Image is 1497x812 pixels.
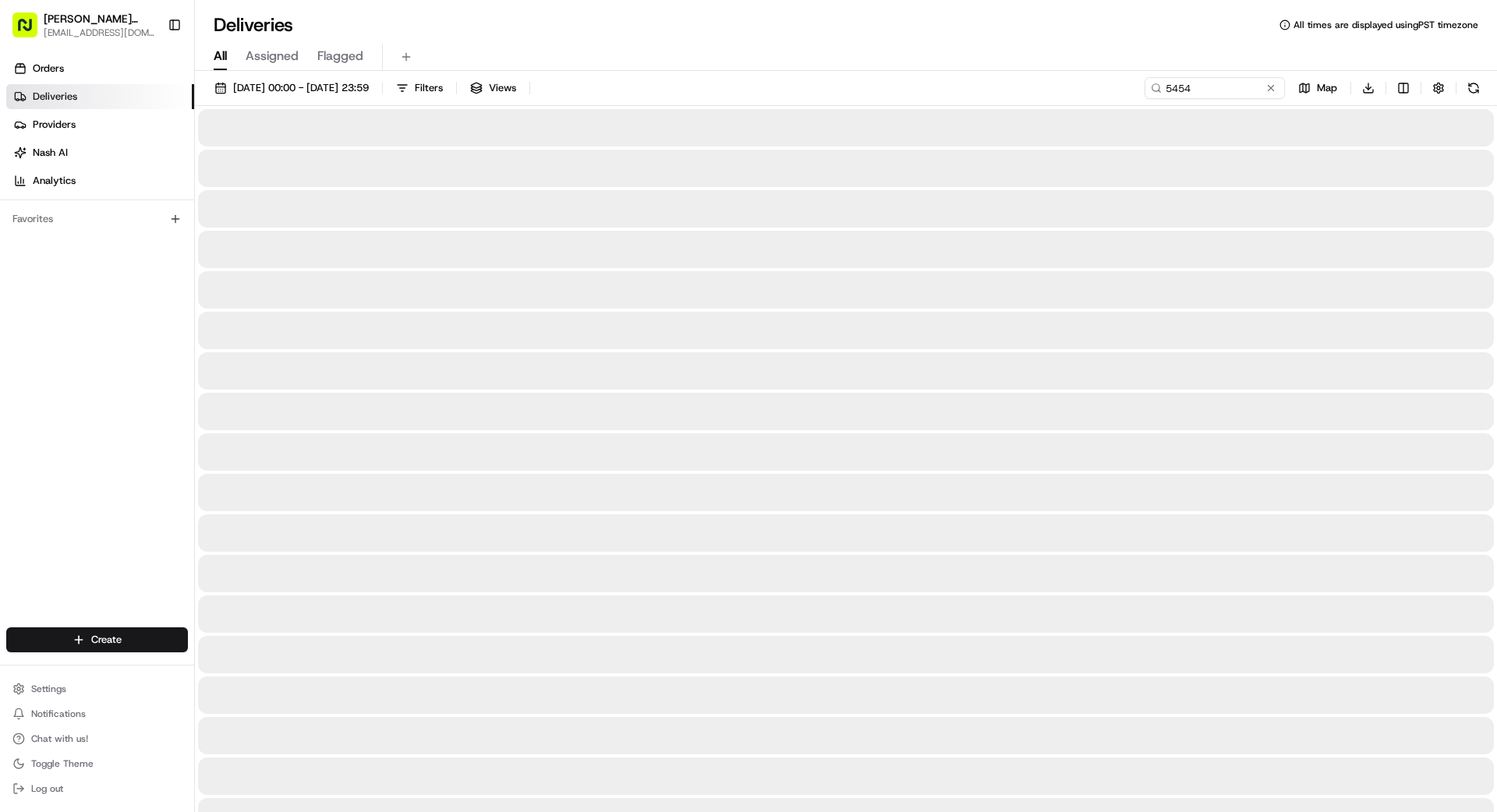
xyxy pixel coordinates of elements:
[6,627,188,652] button: Create
[44,26,155,39] button: [EMAIL_ADDRESS][DOMAIN_NAME]
[246,47,299,65] span: Assigned
[214,47,227,65] span: All
[317,47,363,65] span: Flagged
[6,778,188,800] button: Log out
[6,753,188,775] button: Toggle Theme
[6,6,161,44] button: [PERSON_NAME] Transportation[EMAIL_ADDRESS][DOMAIN_NAME]
[91,633,122,647] span: Create
[207,77,376,99] button: [DATE] 00:00 - [DATE] 23:59
[6,112,194,137] a: Providers
[1463,77,1485,99] button: Refresh
[31,683,66,695] span: Settings
[6,168,194,193] a: Analytics
[33,90,77,104] span: Deliveries
[489,81,516,95] span: Views
[6,140,194,165] a: Nash AI
[31,757,94,770] span: Toggle Theme
[31,708,86,720] span: Notifications
[233,81,369,95] span: [DATE] 00:00 - [DATE] 23:59
[1291,77,1344,99] button: Map
[1294,19,1478,31] span: All times are displayed using PST timezone
[6,678,188,700] button: Settings
[415,81,443,95] span: Filters
[6,56,194,81] a: Orders
[33,118,76,132] span: Providers
[33,146,68,160] span: Nash AI
[31,782,63,795] span: Log out
[214,12,293,37] h1: Deliveries
[6,703,188,725] button: Notifications
[33,174,76,188] span: Analytics
[6,728,188,750] button: Chat with us!
[1317,81,1337,95] span: Map
[389,77,450,99] button: Filters
[463,77,523,99] button: Views
[44,11,155,26] button: [PERSON_NAME] Transportation
[33,62,64,76] span: Orders
[31,733,88,745] span: Chat with us!
[6,207,188,231] div: Favorites
[1145,77,1285,99] input: Type to search
[6,84,194,109] a: Deliveries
